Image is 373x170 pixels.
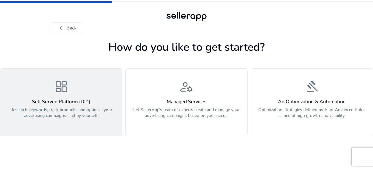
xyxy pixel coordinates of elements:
[54,80,68,94] span: dashboard
[179,80,194,94] span: manage_accounts
[251,68,373,136] button: gavelAd Optimization & AutomationOptimization strategies defined by AI or Advanced Rules aimed at...
[4,107,118,125] p: Research keywords, track products, and optimize your advertising campaigns – all by yourself.
[255,99,369,105] h4: Ad Optimization & Automation
[129,107,244,125] p: Let SellerApp’s team of experts create and manage your advertising campaigns based on your needs.
[129,99,244,105] h4: Managed Services
[305,80,319,94] span: gavel
[255,107,369,125] p: Optimization strategies defined by AI or Advanced Rules aimed at high growth and visibility
[125,68,248,136] button: manage_accountsManaged ServicesLet SellerApp’s team of experts create and manage your advertising...
[50,22,84,33] button: chevron_leftBack
[57,24,64,32] span: chevron_left
[4,99,118,105] h4: Self Served Platform (DIY)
